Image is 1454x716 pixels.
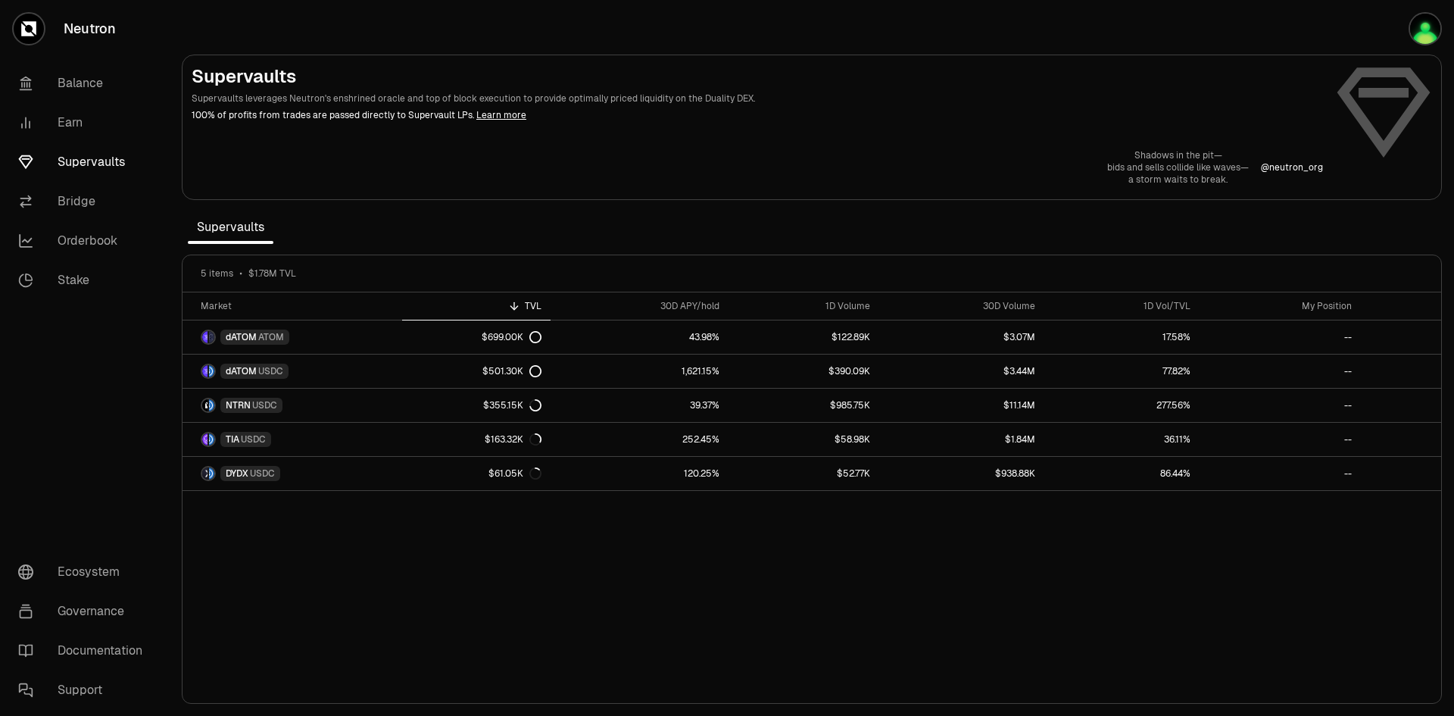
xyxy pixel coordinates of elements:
a: TIA LogoUSDC LogoTIAUSDC [183,423,402,456]
span: USDC [258,365,283,377]
img: NTRN Logo [202,399,207,411]
a: $985.75K [729,389,879,422]
div: 30D APY/hold [560,300,719,312]
a: Support [6,671,164,710]
p: Supervaults leverages Neutron's enshrined oracle and top of block execution to provide optimally ... [192,92,1323,105]
img: dATOM Logo [202,331,207,343]
a: Governance [6,592,164,631]
a: $501.30K [402,355,550,388]
img: TIA Logo [202,433,207,446]
span: NTRN [226,399,251,411]
a: 43.98% [551,320,729,354]
a: Earn [6,103,164,142]
a: Ecosystem [6,552,164,592]
a: 39.37% [551,389,729,422]
a: -- [1200,320,1360,354]
img: kepler anton1 [1410,14,1440,44]
img: dATOM Logo [202,365,207,377]
h2: Supervaults [192,64,1323,89]
div: $61.05K [488,467,541,480]
span: $1.78M TVL [248,267,296,280]
img: USDC Logo [209,365,214,377]
a: Learn more [476,109,526,121]
a: $699.00K [402,320,550,354]
a: $52.77K [729,457,879,490]
a: 36.11% [1044,423,1200,456]
span: ATOM [258,331,284,343]
a: 252.45% [551,423,729,456]
p: 100% of profits from trades are passed directly to Supervault LPs. [192,108,1323,122]
div: $501.30K [482,365,541,377]
p: @ neutron_org [1261,161,1323,174]
span: USDC [250,467,275,480]
a: 17.58% [1044,320,1200,354]
a: -- [1200,389,1360,422]
a: $11.14M [879,389,1044,422]
a: 120.25% [551,457,729,490]
a: $390.09K [729,355,879,388]
a: $163.32K [402,423,550,456]
a: 1,621.15% [551,355,729,388]
img: USDC Logo [209,399,214,411]
a: dATOM LogoATOM LogodATOMATOM [183,320,402,354]
img: ATOM Logo [209,331,214,343]
img: USDC Logo [209,467,214,480]
a: $61.05K [402,457,550,490]
div: My Position [1209,300,1351,312]
div: 1D Volume [738,300,870,312]
span: dATOM [226,331,257,343]
a: Stake [6,261,164,300]
div: Market [201,300,393,312]
p: Shadows in the pit— [1107,149,1249,161]
a: @neutron_org [1261,161,1323,174]
span: 5 items [201,267,233,280]
div: 1D Vol/TVL [1053,300,1190,312]
a: $3.44M [879,355,1044,388]
a: Orderbook [6,221,164,261]
p: a storm waits to break. [1107,174,1249,186]
div: $355.15K [483,399,541,411]
a: 277.56% [1044,389,1200,422]
a: $355.15K [402,389,550,422]
span: Supervaults [188,212,273,242]
a: -- [1200,355,1360,388]
div: TVL [411,300,541,312]
a: $938.88K [879,457,1044,490]
img: DYDX Logo [202,467,207,480]
a: -- [1200,423,1360,456]
a: $122.89K [729,320,879,354]
a: dATOM LogoUSDC LogodATOMUSDC [183,355,402,388]
span: USDC [252,399,277,411]
a: $1.84M [879,423,1044,456]
a: -- [1200,457,1360,490]
div: 30D Volume [888,300,1035,312]
a: 77.82% [1044,355,1200,388]
a: DYDX LogoUSDC LogoDYDXUSDC [183,457,402,490]
a: $58.98K [729,423,879,456]
span: USDC [241,433,266,446]
p: bids and sells collide like waves— [1107,161,1249,174]
a: Shadows in the pit—bids and sells collide like waves—a storm waits to break. [1107,149,1249,186]
a: Bridge [6,182,164,221]
a: Supervaults [6,142,164,182]
span: DYDX [226,467,248,480]
span: TIA [226,433,239,446]
span: dATOM [226,365,257,377]
a: NTRN LogoUSDC LogoNTRNUSDC [183,389,402,422]
a: $3.07M [879,320,1044,354]
a: Documentation [6,631,164,671]
div: $699.00K [482,331,541,343]
a: 86.44% [1044,457,1200,490]
div: $163.32K [485,433,541,446]
img: USDC Logo [209,433,214,446]
a: Balance [6,64,164,103]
